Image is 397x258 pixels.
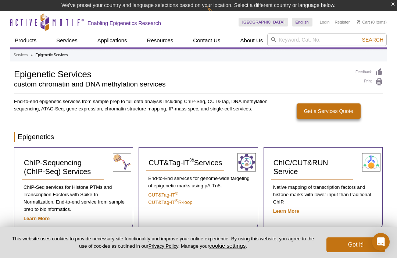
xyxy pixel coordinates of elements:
[10,33,41,47] a: Products
[273,208,299,214] a: Learn More
[360,36,386,43] button: Search
[267,33,387,46] input: Keyword, Cat. No.
[14,52,28,59] a: Services
[239,18,288,26] a: [GEOGRAPHIC_DATA]
[149,243,178,249] a: Privacy Policy
[35,53,68,57] li: Epigenetic Services
[189,157,194,164] sup: ®
[52,33,82,47] a: Services
[24,216,50,221] a: Learn More
[362,37,383,43] span: Search
[87,20,161,26] h2: Enabling Epigenetics Research
[320,20,330,25] a: Login
[175,198,178,203] sup: ®
[357,20,370,25] a: Cart
[22,184,125,213] p: ChIP-Seq services for Histone PTMs and Transcription Factors with Spike-In Normalization. End-to-...
[271,184,375,206] p: Native mapping of transcription factors and histone marks with lower input than traditional ChIP.
[271,155,353,180] a: ChIC/CUT&RUN Service
[236,33,268,47] a: About Us
[31,53,33,57] li: »
[24,159,91,176] span: ChIP-Sequencing (ChIP-Seq) Services
[326,237,385,252] button: Got it!
[335,20,350,25] a: Register
[12,236,314,250] p: This website uses cookies to provide necessary site functionality and improve your online experie...
[148,199,192,205] a: CUT&Tag-IT®R-loop
[146,155,224,171] a: CUT&Tag-IT®Services
[207,6,226,23] img: Change Here
[332,18,333,26] li: |
[357,20,360,24] img: Your Cart
[372,233,390,251] div: Open Intercom Messenger
[175,191,178,195] sup: ®
[146,175,250,190] p: End-to-End services for genome-wide targeting of epigenetic marks using pA-Tn5.
[273,159,328,176] span: ChIC/CUT&RUN Service
[357,18,387,26] li: (0 items)
[14,132,383,142] h2: Epigenetics
[148,192,178,198] a: CUT&Tag-IT®
[292,18,312,26] a: English
[143,33,178,47] a: Resources
[14,98,268,113] p: End-to-end epigenetic services from sample prep to full data analysis including ChIP-Seq, CUT&Tag...
[237,153,256,172] img: CUT&Tag-IT® Services
[149,159,222,167] span: CUT&Tag-IT Services
[14,81,348,88] h2: custom chromatin and DNA methylation services
[14,68,348,79] h1: Epigenetic Services
[297,103,361,119] a: Get a Services Quote
[355,78,383,86] a: Print
[113,153,131,172] img: ChIP-Seq Services
[93,33,132,47] a: Applications
[355,68,383,76] a: Feedback
[22,155,104,180] a: ChIP-Sequencing (ChIP-Seq) Services
[189,33,225,47] a: Contact Us
[209,243,246,249] button: cookie settings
